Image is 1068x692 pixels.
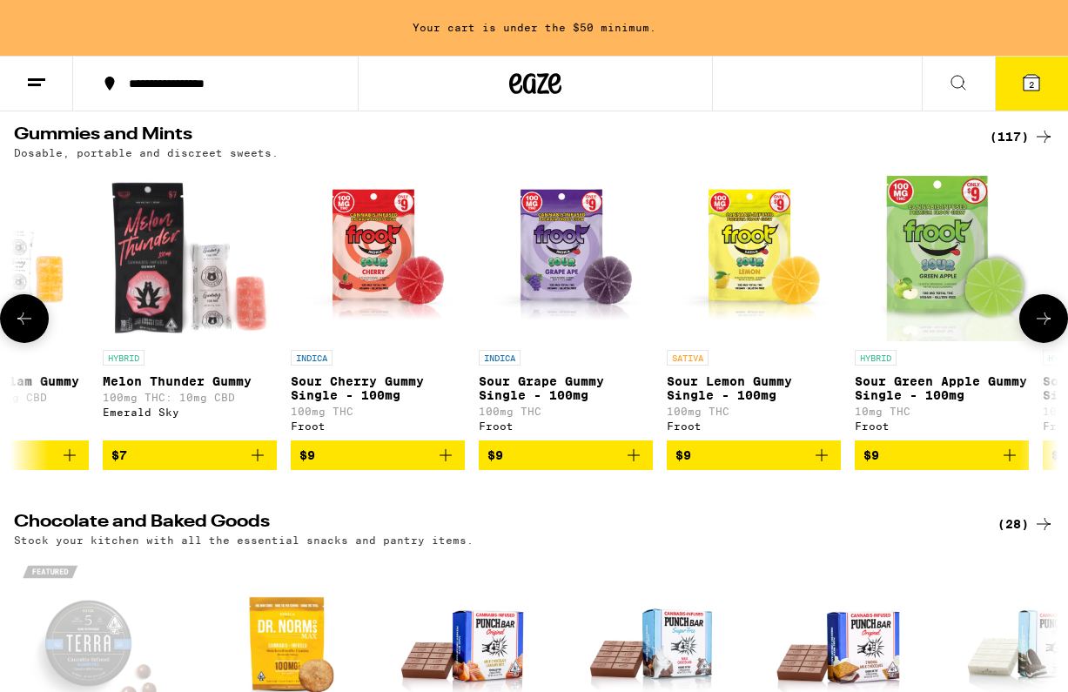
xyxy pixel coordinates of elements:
[855,350,897,366] p: HYBRID
[855,167,1029,440] a: Open page for Sour Green Apple Gummy Single - 100mg from Froot
[103,167,277,341] img: Emerald Sky - Melon Thunder Gummy
[990,126,1054,147] a: (117)
[479,350,521,366] p: INDICA
[667,374,841,402] p: Sour Lemon Gummy Single - 100mg
[487,448,503,462] span: $9
[855,374,1029,402] p: Sour Green Apple Gummy Single - 100mg
[995,57,1068,111] button: 2
[479,167,653,341] img: Froot - Sour Grape Gummy Single - 100mg
[103,167,277,440] a: Open page for Melon Thunder Gummy from Emerald Sky
[667,406,841,417] p: 100mg THC
[291,167,465,440] a: Open page for Sour Cherry Gummy Single - 100mg from Froot
[855,420,1029,432] div: Froot
[855,406,1029,417] p: 10mg THC
[855,167,1029,341] img: Froot - Sour Green Apple Gummy Single - 100mg
[479,167,653,440] a: Open page for Sour Grape Gummy Single - 100mg from Froot
[479,420,653,432] div: Froot
[14,126,969,147] h2: Gummies and Mints
[14,534,474,546] p: Stock your kitchen with all the essential snacks and pantry items.
[1029,79,1034,90] span: 2
[997,514,1054,534] a: (28)
[667,350,709,366] p: SATIVA
[103,440,277,470] button: Add to bag
[1,1,950,126] button: Redirect to URL
[291,406,465,417] p: 100mg THC
[103,374,277,388] p: Melon Thunder Gummy
[103,406,277,418] div: Emerald Sky
[863,448,879,462] span: $9
[479,374,653,402] p: Sour Grape Gummy Single - 100mg
[103,350,144,366] p: HYBRID
[479,440,653,470] button: Add to bag
[14,514,969,534] h2: Chocolate and Baked Goods
[291,350,332,366] p: INDICA
[103,392,277,403] p: 100mg THC: 10mg CBD
[299,448,315,462] span: $9
[667,420,841,432] div: Froot
[855,440,1029,470] button: Add to bag
[14,147,279,158] p: Dosable, portable and discreet sweets.
[291,420,465,432] div: Froot
[291,440,465,470] button: Add to bag
[111,448,127,462] span: $7
[291,167,465,341] img: Froot - Sour Cherry Gummy Single - 100mg
[291,374,465,402] p: Sour Cherry Gummy Single - 100mg
[667,167,841,341] img: Froot - Sour Lemon Gummy Single - 100mg
[675,448,691,462] span: $9
[667,440,841,470] button: Add to bag
[667,167,841,440] a: Open page for Sour Lemon Gummy Single - 100mg from Froot
[1051,448,1067,462] span: $9
[479,406,653,417] p: 100mg THC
